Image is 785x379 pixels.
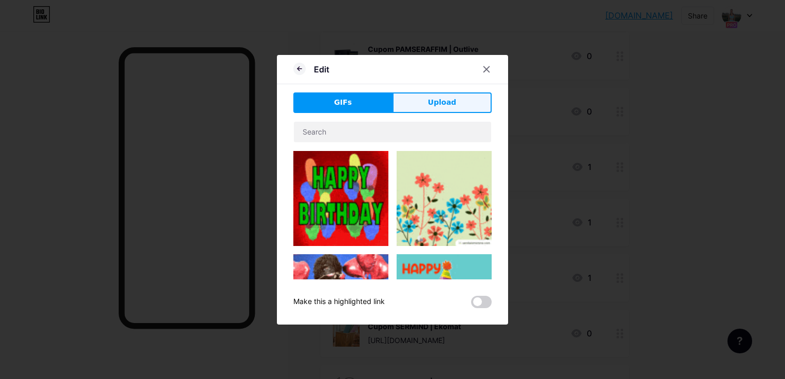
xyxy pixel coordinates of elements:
input: Search [294,122,491,142]
button: GIFs [293,92,392,113]
img: Gihpy [293,254,388,327]
div: Make this a highlighted link [293,296,385,308]
span: GIFs [334,97,352,108]
span: Upload [428,97,456,108]
div: Edit [314,63,329,75]
img: Gihpy [397,254,492,349]
button: Upload [392,92,492,113]
img: Gihpy [293,151,388,246]
img: Gihpy [397,151,492,246]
